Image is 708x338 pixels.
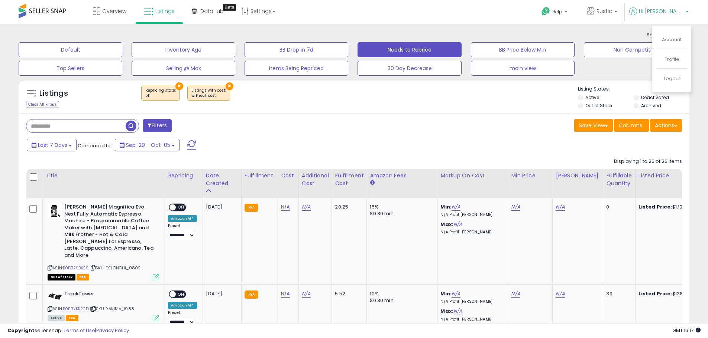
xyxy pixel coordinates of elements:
p: N/A Profit [PERSON_NAME] [440,230,502,235]
div: Amazon Fees [370,172,434,180]
button: Sep-29 - Oct-05 [115,139,180,151]
a: N/A [556,203,565,211]
button: Items Being Repriced [245,61,348,76]
div: 15% [370,204,431,210]
span: Compared to: [78,142,112,149]
div: without cost [191,93,226,98]
div: Fulfillment Cost [335,172,363,187]
a: N/A [511,290,520,298]
span: Last 7 Days [38,141,67,149]
span: Listings with cost : [191,88,226,99]
a: N/A [302,203,311,211]
a: Terms of Use [64,327,95,334]
div: ASIN: [48,204,159,279]
div: [DATE] [206,204,236,210]
span: Overview [102,7,126,15]
div: Displaying 1 to 26 of 26 items [614,158,682,165]
b: Max: [440,308,453,315]
div: Tooltip anchor [223,4,236,11]
th: The percentage added to the cost of goods (COGS) that forms the calculator for Min & Max prices. [437,169,508,198]
div: Date Created [206,172,238,187]
span: Repricing state : [145,88,176,99]
a: Hi [PERSON_NAME] [629,7,689,24]
a: N/A [452,203,460,211]
h5: Listings [39,88,68,99]
div: Repricing [168,172,200,180]
p: N/A Profit [PERSON_NAME] [440,299,502,304]
div: [DATE] [206,291,236,297]
b: TrackTower [64,291,155,299]
div: Amazon AI * [168,302,197,309]
span: Listings [155,7,175,15]
div: Preset: [168,310,197,327]
label: Deactivated [641,94,669,101]
i: Get Help [541,7,550,16]
b: Max: [440,221,453,228]
small: Amazon Fees. [370,180,374,186]
a: Logout [664,75,680,82]
a: B0DT2SBX2S [63,265,88,271]
button: BB Price Below Min [471,42,575,57]
button: 30 Day Decrease [358,61,461,76]
button: Filters [143,119,172,132]
button: Columns [614,119,649,132]
b: Listed Price: [639,203,672,210]
div: seller snap | | [7,327,129,334]
div: 39 [606,291,629,297]
a: N/A [453,308,462,315]
span: OFF [176,204,188,211]
span: 2025-10-13 16:17 GMT [672,327,701,334]
button: Non Competitive [584,42,688,57]
button: Last 7 Days [27,139,77,151]
div: 20.25 [335,204,361,210]
a: N/A [452,290,460,298]
div: off [145,93,176,98]
div: Listed Price [639,172,703,180]
div: Fulfillment [245,172,275,180]
div: Preset: [168,223,197,240]
span: | SKU: DELONGHI_0802 [90,265,140,271]
a: N/A [281,203,290,211]
a: Profile [665,56,679,63]
div: $138.00 [639,291,700,297]
button: Actions [650,119,682,132]
div: 5.52 [335,291,361,297]
button: BB Drop in 7d [245,42,348,57]
b: [PERSON_NAME] Magnifica Evo Next Fully Automatic Espresso Machine - Programmable Coffee Maker wit... [64,204,155,261]
b: Listed Price: [639,290,672,297]
b: Min: [440,290,452,297]
div: Min Price [511,172,549,180]
span: FBA [66,315,78,321]
a: Privacy Policy [96,327,129,334]
div: $0.30 min [370,210,431,217]
p: Listing States: [578,86,689,93]
a: N/A [281,290,290,298]
div: [PERSON_NAME] [556,172,600,180]
div: Additional Cost [302,172,329,187]
p: N/A Profit [PERSON_NAME] [440,212,502,217]
span: Rustic [597,7,612,15]
span: Help [552,9,562,15]
img: 41fxXyryi-L._SL40_.jpg [48,204,62,219]
div: 0 [606,204,629,210]
div: ASIN: [48,291,159,321]
div: Amazon AI * [168,215,197,222]
span: | SKU: YAKIMA_1988 [90,306,134,312]
button: main view [471,61,575,76]
span: OFF [176,291,188,298]
button: Top Sellers [19,61,122,76]
div: Clear All Filters [26,101,59,108]
a: Account [662,36,682,43]
button: Needs to Reprice [358,42,461,57]
button: × [175,82,183,90]
span: Show Analytics [647,31,689,38]
div: Title [46,172,162,180]
small: FBA [245,204,258,212]
span: FBA [77,274,89,280]
div: Markup on Cost [440,172,505,180]
div: Fulfillable Quantity [606,172,632,187]
label: Active [585,94,599,101]
span: All listings that are currently out of stock and unavailable for purchase on Amazon [48,274,75,280]
button: Selling @ Max [132,61,235,76]
span: Sep-29 - Oct-05 [126,141,170,149]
